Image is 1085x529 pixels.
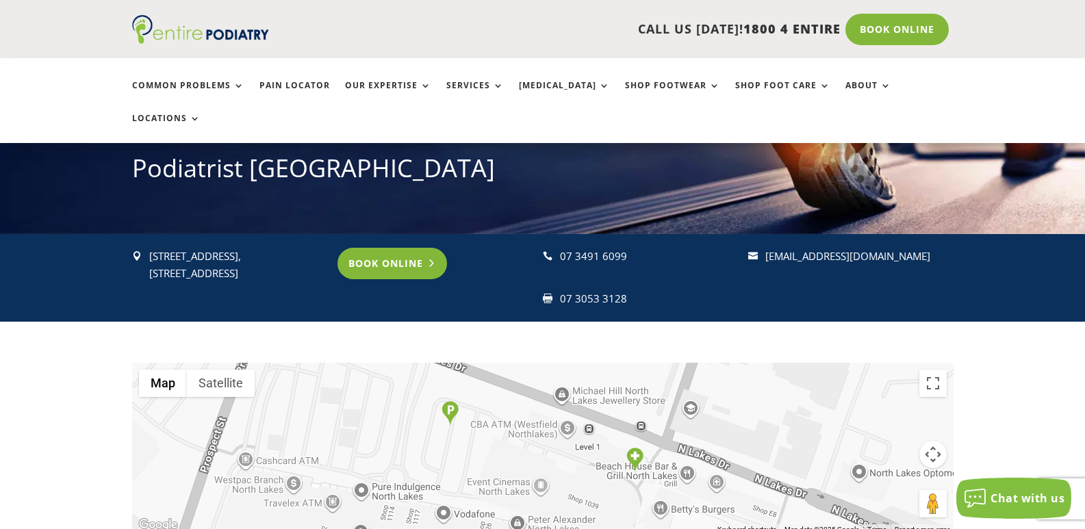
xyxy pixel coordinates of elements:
[132,33,269,47] a: Entire Podiatry
[919,441,947,468] button: Map camera controls
[345,81,431,110] a: Our Expertise
[132,251,142,261] span: 
[149,248,325,283] p: [STREET_ADDRESS], [STREET_ADDRESS]
[845,14,949,45] a: Book Online
[743,21,841,37] span: 1800 4 ENTIRE
[139,370,187,397] button: Show street map
[187,370,255,397] button: Show satellite imagery
[543,251,552,261] span: 
[322,21,841,38] p: CALL US [DATE]!
[132,81,244,110] a: Common Problems
[132,114,201,143] a: Locations
[845,81,891,110] a: About
[956,478,1071,519] button: Chat with us
[442,401,459,425] div: Parking
[560,290,736,308] div: 07 3053 3128
[543,294,552,303] span: 
[991,491,1064,506] span: Chat with us
[625,81,720,110] a: Shop Footwear
[259,81,330,110] a: Pain Locator
[519,81,610,110] a: [MEDICAL_DATA]
[748,251,758,261] span: 
[132,151,954,192] h1: Podiatrist [GEOGRAPHIC_DATA]
[560,248,736,266] div: 07 3491 6099
[626,448,643,472] div: Entire Podiatry North Lakes Clinic
[446,81,504,110] a: Services
[765,249,930,263] a: [EMAIL_ADDRESS][DOMAIN_NAME]
[735,81,830,110] a: Shop Foot Care
[337,248,448,279] a: Book Online
[919,490,947,517] button: Drag Pegman onto the map to open Street View
[132,15,269,44] img: logo (1)
[919,370,947,397] button: Toggle fullscreen view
